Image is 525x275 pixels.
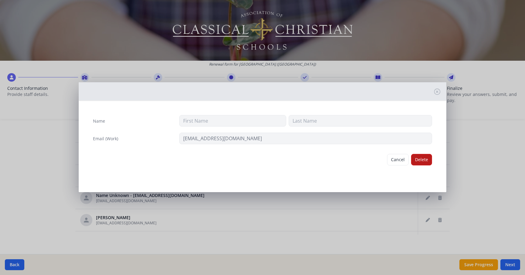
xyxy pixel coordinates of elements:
button: Delete [411,154,432,165]
button: Cancel [387,154,409,165]
label: Email (Work) [93,136,118,142]
label: Name [93,118,105,124]
input: contact@site.com [179,133,432,144]
input: Last Name [289,115,432,127]
input: First Name [179,115,286,127]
